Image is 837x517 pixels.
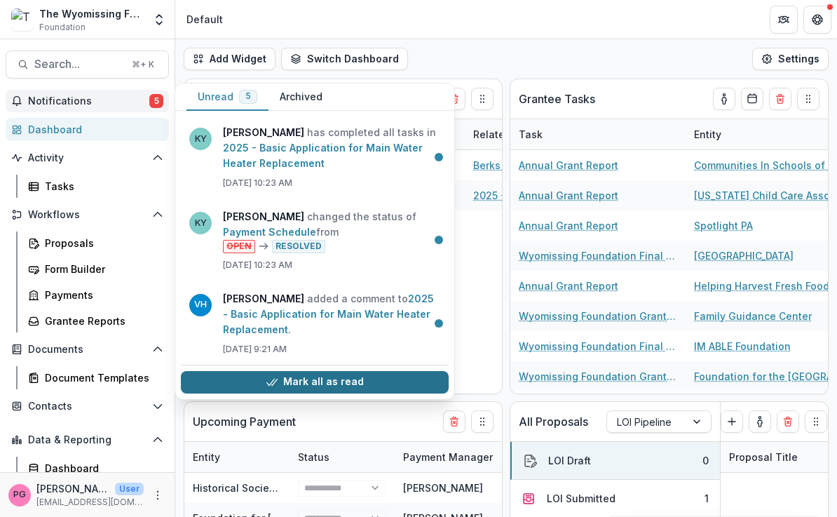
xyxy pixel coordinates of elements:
div: Status [290,442,395,472]
p: Upcoming Payment [193,413,296,430]
button: Add Widget [184,48,275,70]
span: Workflows [28,209,147,221]
div: Entity [184,442,290,472]
div: Grantee Reports [45,314,158,328]
a: Annual Grant Report [519,218,618,233]
div: Default [186,12,223,27]
button: Delete card [769,88,791,110]
a: Annual Grant Report [519,278,618,293]
span: Search... [34,58,123,71]
a: Wyomissing Foundation Final Grant Report [519,339,677,354]
span: 5 [245,91,251,101]
p: [EMAIL_ADDRESS][DOMAIN_NAME] [36,496,144,509]
a: Payment Schedule [223,226,316,238]
button: Unread [186,83,268,111]
div: Related Proposal [465,127,566,142]
div: Payment Manager [395,450,501,464]
div: Task [510,127,551,142]
span: Activity [28,152,147,164]
button: Calendar [741,88,763,110]
a: Wyomissing Foundation Grant Report [519,309,677,323]
img: The Wyomissing Foundation [11,8,34,31]
button: Partners [770,6,798,34]
button: LOI Draft0 [510,442,720,480]
a: Dashboard [22,457,169,480]
div: Proposals [45,236,158,250]
div: Task [510,119,686,149]
button: Drag [471,88,494,110]
div: Payments [45,288,158,302]
div: Payment Manager [395,442,535,472]
a: IM ABLE Foundation [694,339,791,354]
a: Tasks [22,175,169,198]
span: 5 [149,94,163,108]
div: Entity [184,450,229,464]
button: Open Activity [6,147,169,169]
div: Dashboard [28,122,158,137]
a: [GEOGRAPHIC_DATA] [694,248,794,263]
button: Open entity switcher [149,6,169,34]
p: changed the status of from [223,209,440,253]
div: Proposal Title [721,450,806,464]
div: Related Proposal [465,119,640,149]
button: Create Proposal [721,410,743,433]
a: Family Guidance Center [694,309,812,323]
div: Status [290,450,338,464]
button: Open Workflows [6,203,169,226]
a: Annual Grant Report [519,158,618,173]
div: The Wyomissing Foundation [39,6,144,21]
a: Form Builder [22,257,169,281]
button: Archived [268,83,334,111]
a: Berks County Redevelopment Authority - [STREET_ADDRESS] [473,158,632,173]
a: Proposals [22,231,169,255]
button: Mark all as read [181,371,449,394]
div: Tasks [45,179,158,194]
button: Notifications5 [6,90,169,112]
a: 2025 - Basic Application for Main Water Heater Replacement [223,293,434,335]
span: Foundation [39,21,86,34]
button: Get Help [803,6,831,34]
button: Delete card [777,410,799,433]
div: [PERSON_NAME] [403,481,483,495]
div: Entity [686,127,730,142]
div: Pat Giles [13,490,26,499]
a: Annual Grant Report [519,188,618,203]
div: LOI Draft [548,453,591,468]
div: Document Templates [45,370,158,385]
button: Settings [752,48,829,70]
span: Documents [28,344,147,356]
button: More [149,487,166,504]
button: Drag [797,88,819,110]
span: Data & Reporting [28,434,147,446]
p: Grantee Tasks [519,90,595,107]
p: [PERSON_NAME] [36,481,109,496]
p: User [115,483,144,495]
span: Contacts [28,401,147,412]
a: 2025 - Basic Application for Main Water Heater Replacement [223,142,423,169]
nav: breadcrumb [181,9,229,29]
button: Search... [6,51,169,79]
a: Wyomissing Foundation Final Grant Report [519,248,677,263]
a: Spotlight PA [694,218,753,233]
div: 1 [705,491,709,506]
button: Open Contacts [6,395,169,417]
button: Drag [471,410,494,433]
span: Notifications [28,95,149,107]
p: has completed all tasks in [223,125,440,171]
button: toggle-assigned-to-me [713,88,735,110]
p: added a comment to . [223,291,440,337]
a: Payments [22,283,169,307]
a: Document Templates [22,366,169,389]
a: Wyomissing Foundation Grant Report [519,369,677,384]
button: Open Data & Reporting [6,429,169,451]
button: Open Documents [6,338,169,361]
button: Switch Dashboard [281,48,408,70]
a: Historical Society of [GEOGRAPHIC_DATA] [193,482,394,494]
button: toggle-assigned-to-me [749,410,771,433]
div: LOI Submitted [547,491,615,506]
